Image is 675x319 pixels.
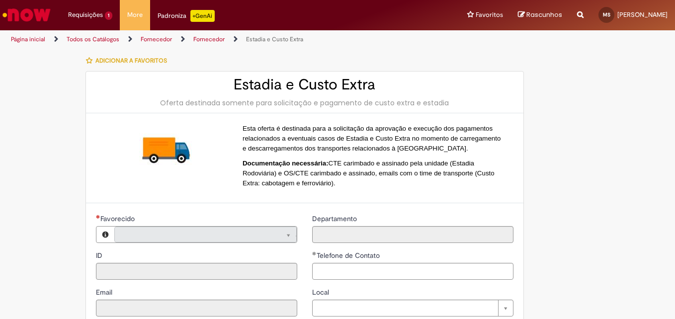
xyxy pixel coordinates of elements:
span: Esta oferta é destinada para a solicitação da aprovação e execução dos pagamentos relacionados a ... [243,125,501,152]
p: +GenAi [190,10,215,22]
span: Necessários - Favorecido [100,214,137,223]
input: Email [96,300,297,317]
button: Favorecido, Visualizar este registro [96,227,114,242]
span: CTE carimbado e assinado pela unidade (Estadia Rodoviária) e OS/CTE carimbado e assinado, emails ... [243,159,495,187]
div: Oferta destinada somente para solicitação e pagamento de custo extra e estadia [96,98,513,108]
input: ID [96,263,297,280]
label: Somente leitura - ID [96,250,104,260]
strong: Documentação necessária: [243,159,329,167]
a: Limpar campo Local [312,300,513,317]
label: Somente leitura - Email [96,287,114,297]
input: Departamento [312,226,513,243]
span: Somente leitura - Departamento [312,214,359,223]
span: More [127,10,143,20]
img: ServiceNow [1,5,52,25]
a: Todos os Catálogos [67,35,119,43]
h2: Estadia e Custo Extra [96,77,513,93]
label: Somente leitura - Departamento [312,214,359,224]
img: Estadia e Custo Extra [139,133,192,165]
span: Adicionar a Favoritos [95,57,167,65]
span: MS [603,11,610,18]
input: Telefone de Contato [312,263,513,280]
button: Adicionar a Favoritos [85,50,172,71]
ul: Trilhas de página [7,30,442,49]
a: Estadia e Custo Extra [246,35,303,43]
span: Necessários [96,215,100,219]
span: Favoritos [476,10,503,20]
a: Rascunhos [518,10,562,20]
span: Local [312,288,331,297]
span: Obrigatório Preenchido [312,251,317,255]
span: Somente leitura - Email [96,288,114,297]
span: Telefone de Contato [317,251,382,260]
span: Somente leitura - ID [96,251,104,260]
a: Fornecedor [141,35,172,43]
span: [PERSON_NAME] [617,10,668,19]
label: Somente leitura - Necessários - Favorecido [96,214,137,224]
div: Padroniza [158,10,215,22]
a: Limpar campo Favorecido [114,227,297,242]
a: Página inicial [11,35,45,43]
a: Fornecedor [193,35,225,43]
span: Requisições [68,10,103,20]
span: Rascunhos [526,10,562,19]
span: 1 [105,11,112,20]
